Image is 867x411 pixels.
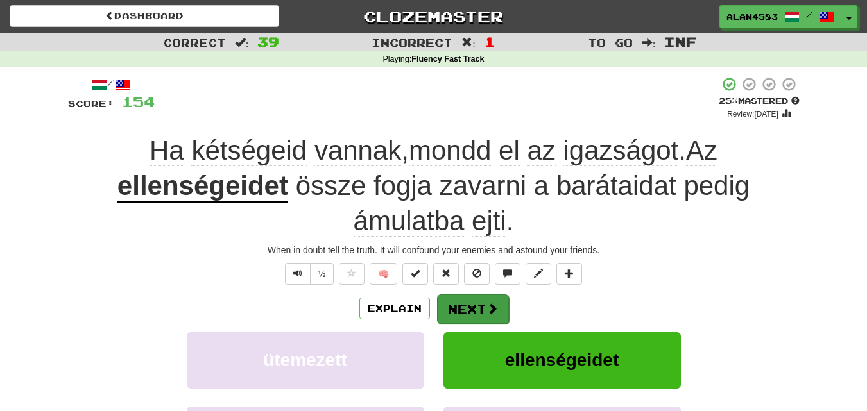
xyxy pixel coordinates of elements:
button: Explain [359,298,430,319]
span: / [806,10,812,19]
button: 🧠 [370,263,397,285]
span: . [288,171,750,237]
span: az [527,135,555,166]
small: Review: [DATE] [727,110,778,119]
span: kétségeid [191,135,307,166]
span: vannak [314,135,401,166]
a: Clozemaster [298,5,568,28]
span: zavarni [440,171,526,201]
span: Correct [163,36,226,49]
u: ellenségeidet [117,171,288,203]
button: ½ [310,263,334,285]
div: / [68,76,155,92]
span: : [642,37,656,48]
span: össze [296,171,366,201]
span: Ha [150,135,184,166]
button: Ignore sentence (alt+i) [464,263,490,285]
button: Next [437,294,509,324]
span: To go [588,36,633,49]
span: igazságot [563,135,678,166]
div: Text-to-speech controls [282,263,334,285]
span: pedig [683,171,750,201]
span: ütemezett [263,350,347,370]
span: Az [686,135,717,166]
span: 39 [257,34,279,49]
span: Incorrect [372,36,452,49]
span: : [461,37,476,48]
span: 25 % [719,96,738,106]
button: ellenségeidet [443,332,681,388]
strong: Fluency Fast Track [411,55,484,63]
span: 1 [485,34,495,49]
span: fogja [373,171,432,201]
span: ellenségeidet [505,350,619,370]
button: Play sentence audio (ctl+space) [285,263,311,285]
div: When in doubt tell the truth. It will confound your enemies and astound your friends. [68,244,800,256]
button: Add to collection (alt+a) [556,263,582,285]
span: el [499,135,520,166]
span: alan4583 [726,11,778,22]
a: Dashboard [10,5,279,27]
div: Mastered [719,96,800,107]
span: ejti [472,206,506,237]
span: a [534,171,549,201]
span: ámulatba [354,206,465,237]
button: Favorite sentence (alt+f) [339,263,365,285]
button: Set this sentence to 100% Mastered (alt+m) [402,263,428,285]
a: alan4583 / [719,5,841,28]
span: Score: [68,98,114,109]
span: 154 [122,94,155,110]
button: Discuss sentence (alt+u) [495,263,520,285]
button: Reset to 0% Mastered (alt+r) [433,263,459,285]
button: Edit sentence (alt+d) [526,263,551,285]
span: , . [150,135,717,165]
span: Inf [664,34,697,49]
button: ütemezett [187,332,424,388]
span: : [235,37,249,48]
span: mondd [409,135,491,166]
span: barátaidat [556,171,676,201]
